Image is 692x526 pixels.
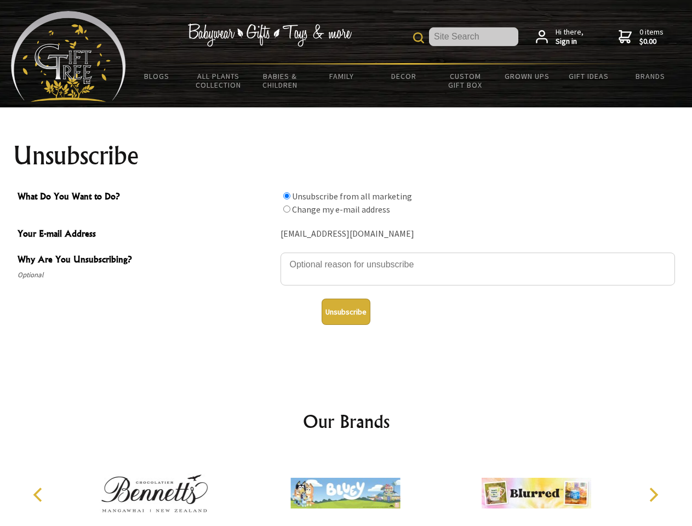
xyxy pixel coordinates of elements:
[18,190,275,205] span: What Do You Want to Do?
[413,32,424,43] img: product search
[283,192,290,199] input: What Do You Want to Do?
[434,65,496,96] a: Custom Gift Box
[556,37,584,47] strong: Sign in
[639,37,664,47] strong: $0.00
[496,65,558,88] a: Grown Ups
[22,408,671,434] h2: Our Brands
[311,65,373,88] a: Family
[373,65,434,88] a: Decor
[11,11,126,102] img: Babyware - Gifts - Toys and more...
[639,27,664,47] span: 0 items
[27,483,52,507] button: Previous
[13,142,679,169] h1: Unsubscribe
[249,65,311,96] a: Babies & Children
[126,65,188,88] a: BLOGS
[558,65,620,88] a: Gift Ideas
[641,483,665,507] button: Next
[292,204,390,215] label: Change my e-mail address
[281,253,675,285] textarea: Why Are You Unsubscribing?
[536,27,584,47] a: Hi there,Sign in
[429,27,518,46] input: Site Search
[187,24,352,47] img: Babywear - Gifts - Toys & more
[556,27,584,47] span: Hi there,
[281,226,675,243] div: [EMAIL_ADDRESS][DOMAIN_NAME]
[619,27,664,47] a: 0 items$0.00
[18,253,275,268] span: Why Are You Unsubscribing?
[188,65,250,96] a: All Plants Collection
[18,268,275,282] span: Optional
[620,65,682,88] a: Brands
[322,299,370,325] button: Unsubscribe
[18,227,275,243] span: Your E-mail Address
[283,205,290,213] input: What Do You Want to Do?
[292,191,412,202] label: Unsubscribe from all marketing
